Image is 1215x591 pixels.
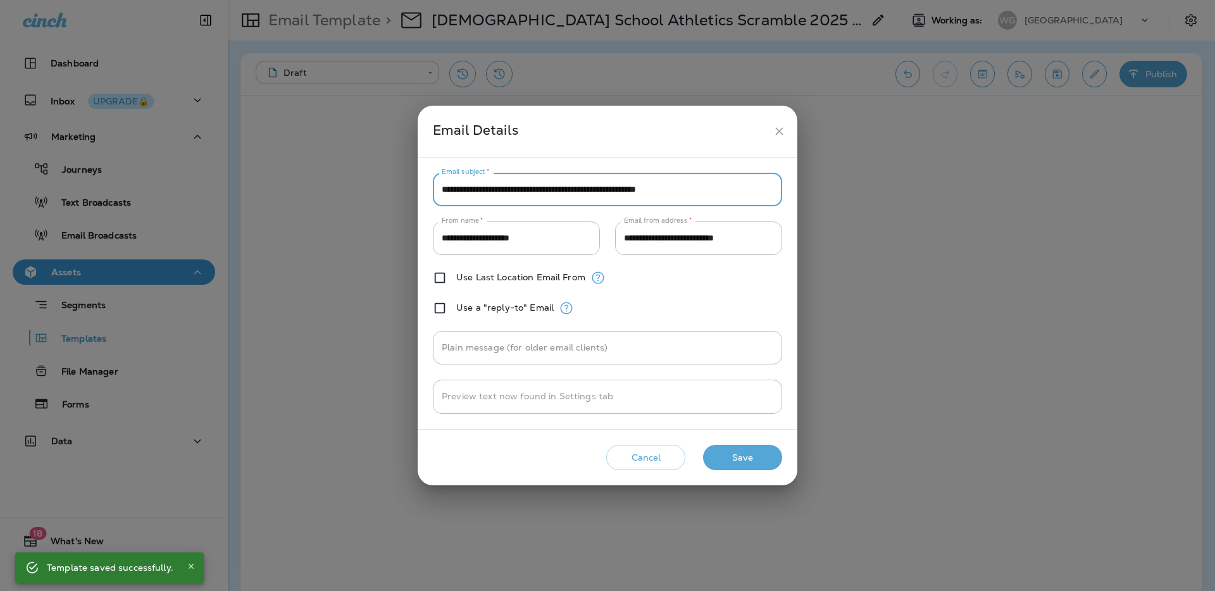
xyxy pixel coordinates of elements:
button: Close [184,559,199,574]
button: Cancel [606,445,685,471]
button: Save [703,445,782,471]
label: Use a "reply-to" Email [456,302,554,313]
label: Email from address [624,216,692,225]
label: Use Last Location Email From [456,272,585,282]
button: close [768,120,791,143]
div: Template saved successfully. [47,556,173,579]
label: Email subject [442,167,490,177]
label: From name [442,216,483,225]
div: Email Details [433,120,768,143]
